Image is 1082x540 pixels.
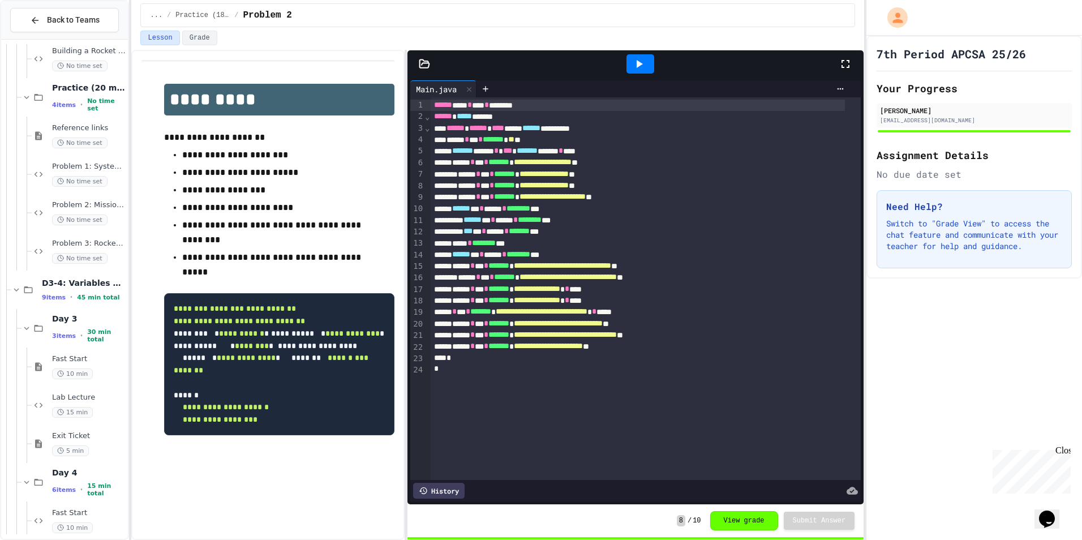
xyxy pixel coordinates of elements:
span: Exit Ticket [52,431,126,441]
div: 19 [410,307,424,318]
div: 8 [410,181,424,192]
div: 24 [410,365,424,376]
div: 3 [410,123,424,134]
span: 8 [677,515,685,526]
div: 9 [410,192,424,203]
div: Chat with us now!Close [5,5,78,72]
button: Lesson [140,31,179,45]
div: 20 [410,319,424,330]
span: Fold line [424,123,430,132]
span: Fold line [424,112,430,121]
button: Grade [182,31,217,45]
div: 2 [410,111,424,122]
div: 6 [410,157,424,169]
span: Building a Rocket (ASCII Art) [52,46,126,56]
div: 17 [410,284,424,295]
span: Lab Lecture [52,393,126,402]
h2: Your Progress [877,80,1072,96]
h2: Assignment Details [877,147,1072,163]
div: 16 [410,272,424,284]
span: Day 4 [52,468,126,478]
div: 10 [410,203,424,215]
span: Problem 2: Mission Log with border [52,200,126,210]
span: Practice (20 mins) [52,83,126,93]
span: D3-4: Variables and Input [42,278,126,288]
div: History [413,483,465,499]
span: Fast Start [52,354,126,364]
div: 21 [410,330,424,341]
div: 4 [410,134,424,145]
span: 3 items [52,332,76,340]
button: View grade [710,511,778,530]
span: 4 items [52,101,76,109]
span: 9 items [42,294,66,301]
h1: 7th Period APCSA 25/26 [877,46,1026,62]
span: No time set [52,61,108,71]
div: 5 [410,145,424,157]
div: 11 [410,215,424,226]
span: 5 min [52,445,89,456]
h3: Need Help? [886,200,1062,213]
span: 30 min total [87,328,126,343]
span: No time set [52,253,108,264]
span: • [80,331,83,340]
span: 6 items [52,486,76,494]
span: No time set [52,138,108,148]
span: / [234,11,238,20]
span: No time set [87,97,126,112]
span: ... [150,11,162,20]
div: 15 [410,261,424,272]
span: Problem 3: Rocket Launch [52,239,126,248]
span: Fast Start [52,508,126,518]
div: Main.java [410,80,476,97]
div: My Account [875,5,911,31]
span: 15 min total [87,482,126,497]
span: 10 [693,516,701,525]
span: • [80,485,83,494]
span: Back to Teams [47,14,100,26]
div: 14 [410,250,424,261]
iframe: chat widget [988,445,1071,494]
iframe: chat widget [1034,495,1071,529]
span: 15 min [52,407,93,418]
span: 10 min [52,368,93,379]
div: 22 [410,342,424,353]
span: Problem 1: System Status [52,162,126,172]
span: / [167,11,171,20]
span: No time set [52,215,108,225]
div: [EMAIL_ADDRESS][DOMAIN_NAME] [880,116,1068,125]
p: Switch to "Grade View" to access the chat feature and communicate with your teacher for help and ... [886,218,1062,252]
span: • [80,100,83,109]
span: 10 min [52,522,93,533]
span: No time set [52,176,108,187]
span: 45 min total [77,294,119,301]
div: 12 [410,226,424,238]
span: / [688,516,692,525]
div: No due date set [877,168,1072,181]
div: 23 [410,353,424,365]
span: Submit Answer [793,516,846,525]
button: Back to Teams [10,8,119,32]
span: Practice (18 mins) [175,11,230,20]
button: Submit Answer [784,512,855,530]
span: Problem 2 [243,8,292,22]
span: Reference links [52,123,126,133]
div: 13 [410,238,424,249]
div: 18 [410,295,424,307]
div: [PERSON_NAME] [880,105,1068,115]
div: 1 [410,100,424,111]
div: 7 [410,169,424,180]
span: Day 3 [52,314,126,324]
div: Main.java [410,83,462,95]
span: • [70,293,72,302]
